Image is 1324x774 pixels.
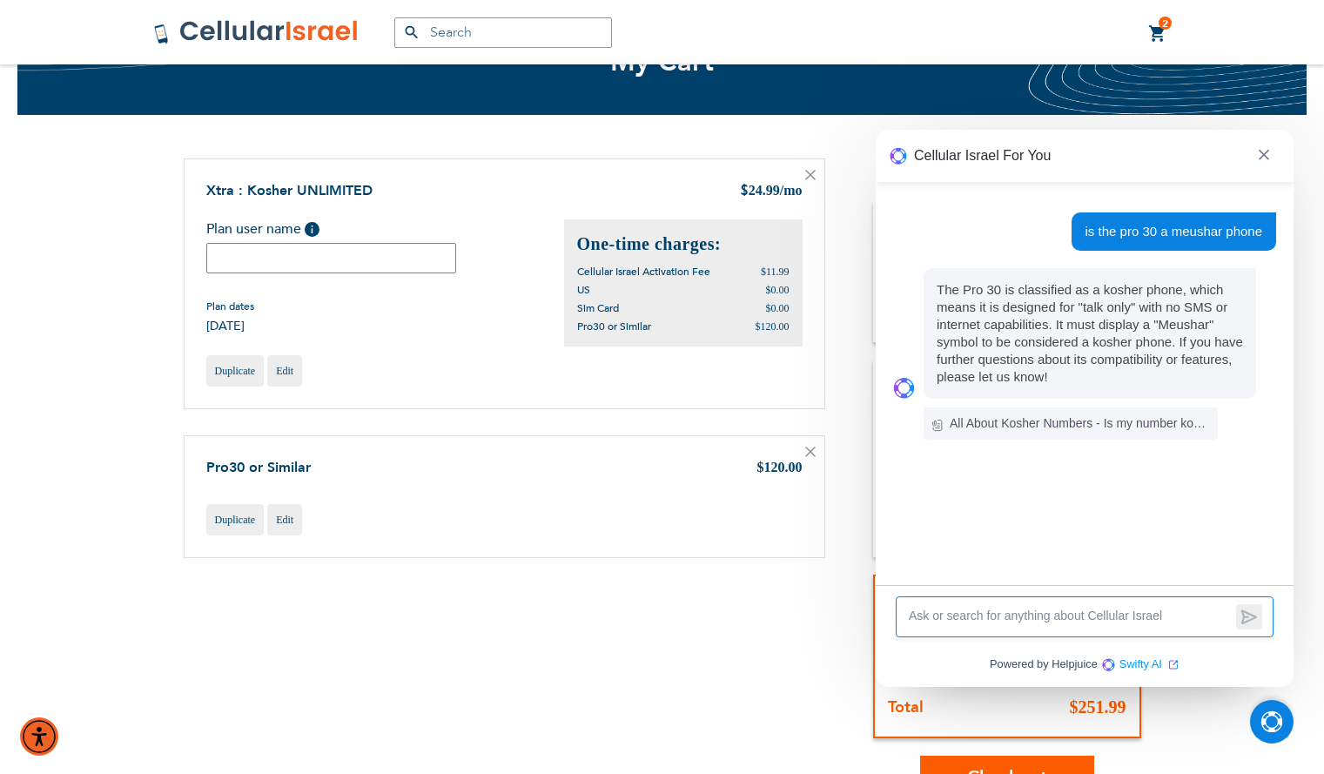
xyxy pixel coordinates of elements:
span: /mo [780,183,803,198]
img: Cellular Israel [153,19,360,45]
a: Pro30 or Similar [206,458,311,477]
div: 24.99 [740,181,803,202]
a: Duplicate [206,504,265,535]
span: Duplicate [215,514,256,526]
span: Plan user name [206,219,301,239]
a: Xtra : Kosher UNLIMITED [206,181,373,200]
a: Duplicate [206,355,265,387]
span: Cellular Israel Activation Fee [577,265,710,279]
span: Edit [276,514,293,526]
span: Edit [276,365,293,377]
h2: Order Summary [873,158,1141,184]
span: [DATE] [206,318,254,334]
span: $120.00 [756,320,790,333]
div: Accessibility Menu [20,717,58,756]
span: Help [305,222,319,237]
h2: One-time charges: [577,232,790,256]
span: Sim Card [577,301,619,315]
span: US [577,283,590,297]
a: Edit [267,355,302,387]
span: $0.00 [766,284,790,296]
a: Edit [267,504,302,535]
span: $251.99 [1070,697,1126,717]
span: Duplicate [215,365,256,377]
span: Plan dates [206,300,254,313]
a: 2 [1148,24,1167,44]
span: $11.99 [761,266,790,278]
span: $120.00 [757,460,803,474]
span: $0.00 [766,302,790,314]
span: $ [740,182,749,202]
span: Pro30 or Similar [577,320,651,333]
span: 2 [1162,17,1168,30]
input: Search [394,17,612,48]
strong: Total [888,697,924,718]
